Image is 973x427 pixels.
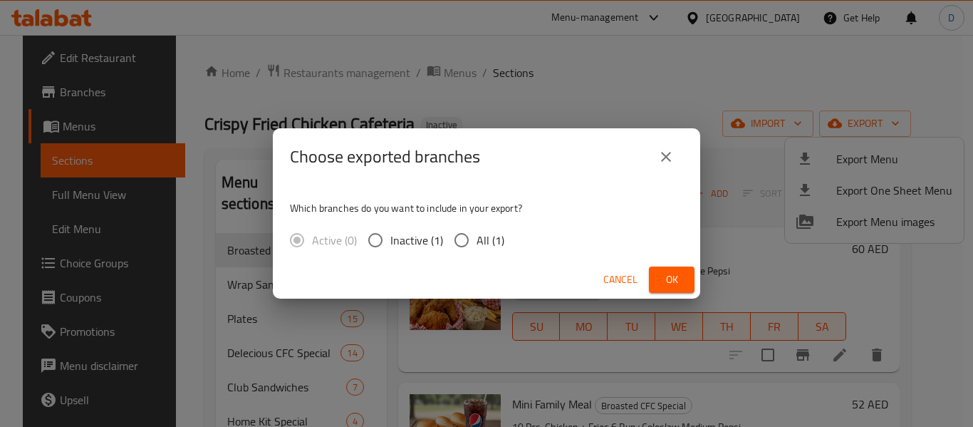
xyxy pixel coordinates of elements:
[598,267,643,293] button: Cancel
[660,271,683,289] span: Ok
[290,201,683,215] p: Which branches do you want to include in your export?
[649,140,683,174] button: close
[649,267,694,293] button: Ok
[312,232,357,249] span: Active (0)
[603,271,638,289] span: Cancel
[477,232,504,249] span: All (1)
[390,232,443,249] span: Inactive (1)
[290,145,480,168] h2: Choose exported branches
